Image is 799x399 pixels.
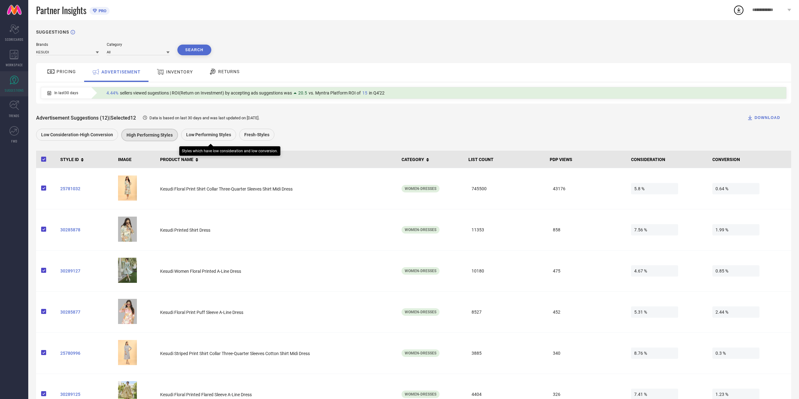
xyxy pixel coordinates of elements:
[712,183,759,194] span: 0.64 %
[9,113,19,118] span: TRENDS
[631,265,678,277] span: 4.67 %
[550,306,597,318] span: 452
[733,4,744,16] div: Open download list
[36,42,99,47] div: Brands
[309,90,361,95] span: vs. Myntra Platform ROI of
[298,90,307,95] span: 20.5
[160,228,210,233] span: Kesudi Printed Shirt Dress
[468,348,516,359] span: 3885
[405,228,436,232] span: Women-Dresses
[550,265,597,277] span: 475
[118,258,137,283] img: ca8c20f1-171f-46fc-a06a-dac0dcc73e4d1721619530508KesudiFloralPrintFlaredSleeveA-LineDress1.jpg
[160,186,293,191] span: Kesudi Floral Print Shirt Collar Three-Quarter Sleeves Shirt Midi Dress
[405,310,436,314] span: Women-Dresses
[631,224,678,235] span: 7.56 %
[120,90,292,95] span: sellers viewed sugestions | ROI(Return on Investment) by accepting ads suggestions was
[36,115,109,121] span: Advertisement Suggestions (12)
[405,269,436,273] span: Women-Dresses
[747,115,780,121] div: DOWNLOAD
[362,90,367,95] span: 15
[60,392,113,397] a: 30289125
[5,88,24,93] span: SUGGESTIONS
[60,268,113,273] a: 30289127
[160,269,241,274] span: Kesudi Women Floral Printed A-Line Dress
[631,306,678,318] span: 5.31 %
[149,116,259,120] span: Data is based on last 30 days and was last updated on [DATE] .
[468,224,516,235] span: 11353
[118,299,137,324] img: 5a7e60ac-305e-482f-a8ab-26af736a9f961721618816820KesudiFloralPrintPuffSleeveA-LineDress1.jpg
[160,351,310,356] span: Kesudi Striped Print Shirt Collar Three-Quarter Sleeves Cotton Shirt Midi Dress
[550,348,597,359] span: 340
[710,151,791,168] th: CONVERSION
[466,151,547,168] th: LIST COUNT
[118,175,137,201] img: 08316f2c-670c-435b-a1c7-0531e432ab051699454720688KesudiCream-ColouredFloralPrintShirtMidiDress1.jpg
[160,392,252,397] span: Kesudi Floral Printed Flared Sleeve A-Line Dress
[369,90,385,95] span: in Q4'22
[468,265,516,277] span: 10180
[116,151,158,168] th: IMAGE
[712,224,759,235] span: 1.99 %
[468,183,516,194] span: 745500
[399,151,466,168] th: CATEGORY
[547,151,629,168] th: PDP VIEWS
[182,149,278,153] div: Styles which have low consideration and low conversion.
[106,90,118,95] span: 4.44%
[244,132,269,137] span: Fresh-Styles
[54,91,78,95] span: In last 30 days
[60,186,113,191] a: 25781032
[36,4,86,17] span: Partner Insights
[60,227,113,232] a: 30285878
[468,306,516,318] span: 8527
[550,224,597,235] span: 858
[60,351,113,356] a: 25780996
[103,89,388,97] div: Percentage of sellers who have viewed suggestions for the current Insight Type
[57,69,76,74] span: PRICING
[36,30,69,35] h1: SUGGESTIONS
[405,351,436,355] span: Women-Dresses
[218,69,240,74] span: RETURNS
[111,115,136,121] span: Selected 12
[41,132,113,137] span: Low Consideration-High Conversion
[712,265,759,277] span: 0.85 %
[712,306,759,318] span: 2.44 %
[127,132,173,137] span: High Performing Styles
[60,310,113,315] a: 30285877
[101,69,141,74] span: ADVERTISEMENT
[550,183,597,194] span: 43176
[186,132,231,137] span: Low Performing Styles
[118,217,137,242] img: e77cbe07-f61f-4487-bd90-cdbf0dc2bf151721618817317KesudiPrintShirtDress1.jpg
[166,69,193,74] span: INVENTORY
[631,348,678,359] span: 8.76 %
[11,139,17,143] span: FWD
[58,151,116,168] th: STYLE ID
[118,340,137,365] img: cb072c0d-199f-4b38-a55e-968e7765413d1699473654370KesudiBlackStripedShirtMidiDress1.jpg
[109,115,111,121] span: |
[405,186,436,191] span: Women-Dresses
[405,392,436,396] span: Women-Dresses
[177,45,211,55] button: Search
[5,37,24,42] span: SCORECARDS
[97,8,106,13] span: PRO
[629,151,710,168] th: CONSIDERATION
[160,310,243,315] span: Kesudi Floral Print Puff Sleeve A-Line Dress
[712,348,759,359] span: 0.3 %
[631,183,678,194] span: 5.8 %
[158,151,399,168] th: PRODUCT NAME
[739,111,788,124] button: DOWNLOAD
[6,62,23,67] span: WORKSPACE
[107,42,170,47] div: Category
